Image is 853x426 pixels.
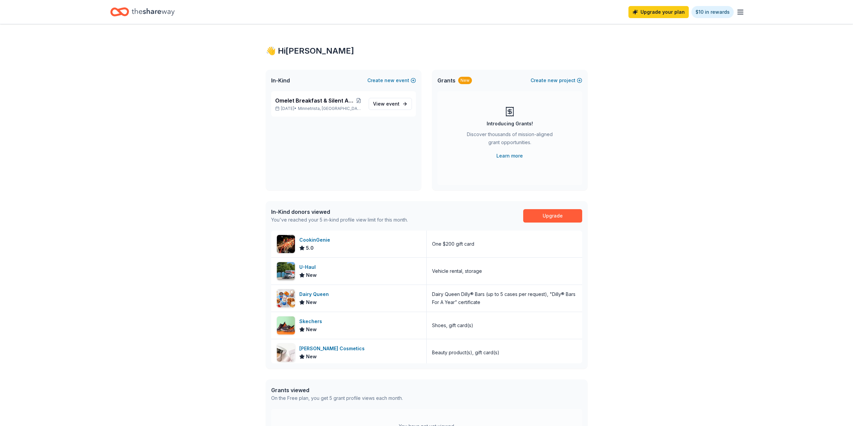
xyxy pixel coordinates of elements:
[277,344,295,362] img: Image for Laura Mercier Cosmetics
[271,386,403,394] div: Grants viewed
[298,106,363,111] span: Minnetrista, [GEOGRAPHIC_DATA]
[437,76,455,84] span: Grants
[299,236,333,244] div: CookinGenie
[271,394,403,402] div: On the Free plan, you get 5 grant profile views each month.
[496,152,523,160] a: Learn more
[369,98,412,110] a: View event
[373,100,400,108] span: View
[432,267,482,275] div: Vehicle rental, storage
[299,263,318,271] div: U-Haul
[432,240,474,248] div: One $200 gift card
[271,76,290,84] span: In-Kind
[277,316,295,334] img: Image for Skechers
[432,290,577,306] div: Dairy Queen Dilly® Bars (up to 5 cases per request), "Dilly® Bars For A Year” certificate
[531,76,582,84] button: Createnewproject
[275,106,363,111] p: [DATE] •
[386,101,400,107] span: event
[306,325,317,333] span: New
[277,289,295,307] img: Image for Dairy Queen
[271,208,408,216] div: In-Kind donors viewed
[458,77,472,84] div: New
[299,317,325,325] div: Skechers
[464,130,555,149] div: Discover thousands of mission-aligned grant opportunities.
[523,209,582,223] a: Upgrade
[277,235,295,253] img: Image for CookinGenie
[306,271,317,279] span: New
[277,262,295,280] img: Image for U-Haul
[271,216,408,224] div: You've reached your 5 in-kind profile view limit for this month.
[548,76,558,84] span: new
[266,46,588,56] div: 👋 Hi [PERSON_NAME]
[306,244,314,252] span: 5.0
[432,349,499,357] div: Beauty product(s), gift card(s)
[384,76,394,84] span: new
[487,120,533,128] div: Introducing Grants!
[110,4,175,20] a: Home
[691,6,734,18] a: $10 in rewards
[628,6,689,18] a: Upgrade your plan
[299,290,331,298] div: Dairy Queen
[432,321,473,329] div: Shoes, gift card(s)
[306,353,317,361] span: New
[299,345,367,353] div: [PERSON_NAME] Cosmetics
[306,298,317,306] span: New
[367,76,416,84] button: Createnewevent
[275,97,355,105] span: Omelet Breakfast & Silent Auction Fundraiser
